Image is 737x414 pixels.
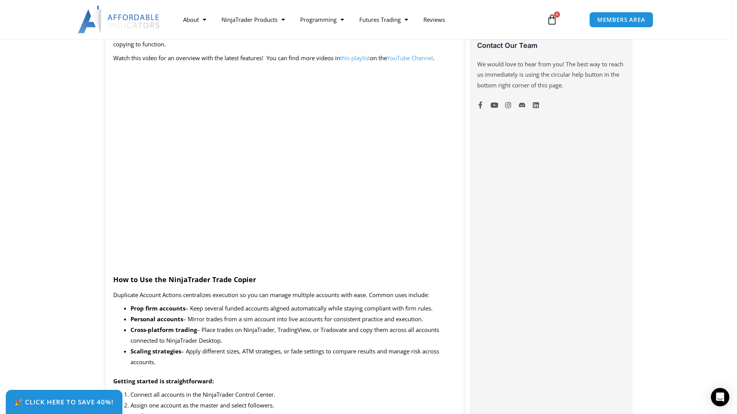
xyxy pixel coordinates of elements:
span: – Mirror trades from a sim account into live accounts for consistent practice and execution. [183,315,423,323]
span: MEMBERS AREA [597,17,645,23]
span: – Place trades on NinjaTrader, TradingView, or Tradovate and copy them across all accounts connec... [131,326,439,344]
span: Duplicate Account Actions centralizes execution so you can manage multiple accounts with ease. Co... [113,291,429,299]
b: Prop firm accounts [131,304,185,312]
p: Watch this video for an overview with the latest features! You can find more videos in on the . [113,53,456,64]
span: 0 [554,11,560,18]
strong: Getting started is straightforward: [113,377,214,385]
iframe: YouTube video player [113,66,456,264]
a: 🎉 Click Here to save 40%! [6,390,122,414]
img: LogoAI | Affordable Indicators – NinjaTrader [78,6,160,33]
b: Scaling strategies [131,347,181,355]
strong: How to Use the NinjaTrader Trade Copier [113,275,256,284]
a: this playlist [340,54,370,62]
span: – Keep several funded accounts aligned automatically while staying compliant with firm rules. [185,304,433,312]
a: MEMBERS AREA [589,12,653,28]
a: Futures Trading [352,11,416,28]
a: YouTube Channel [387,54,433,62]
a: Programming [292,11,352,28]
b: Personal accounts [131,315,183,323]
p: We would love to hear from you! The best way to reach us immediately is using the circular help b... [477,59,625,91]
a: About [175,11,214,28]
b: Cross-platform trading [131,326,197,333]
a: Reviews [416,11,453,28]
a: 0 [535,8,569,31]
div: Open Intercom Messenger [711,388,729,406]
nav: Menu [175,11,538,28]
span: – Apply different sizes, ATM strategies, or fade settings to compare results and manage risk acro... [131,347,439,366]
span: 🎉 Click Here to save 40%! [15,399,114,405]
h3: Contact Our Team [477,41,625,50]
a: NinjaTrader Products [214,11,292,28]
